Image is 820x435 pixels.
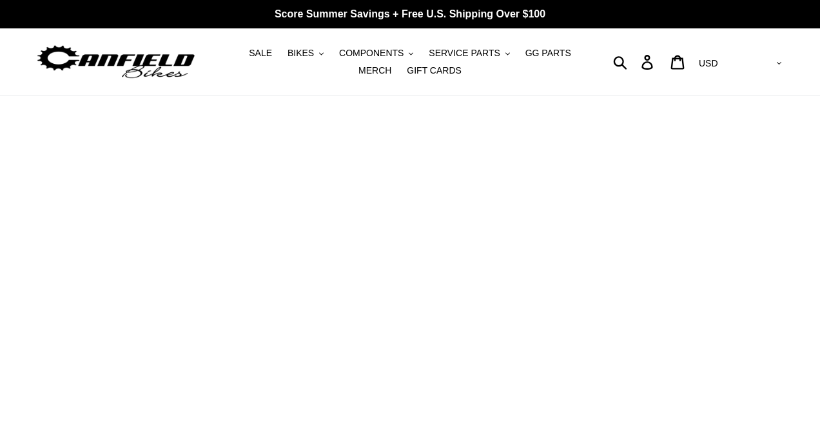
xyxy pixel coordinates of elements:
a: MERCH [352,62,398,79]
button: BIKES [281,45,330,62]
span: SERVICE PARTS [429,48,500,59]
span: GIFT CARDS [407,65,462,76]
span: GG PARTS [525,48,571,59]
a: GIFT CARDS [400,62,468,79]
span: MERCH [358,65,391,76]
img: Canfield Bikes [35,42,197,83]
button: SERVICE PARTS [422,45,516,62]
span: SALE [249,48,272,59]
span: COMPONENTS [339,48,404,59]
a: GG PARTS [519,45,578,62]
button: COMPONENTS [333,45,420,62]
a: SALE [242,45,278,62]
span: BIKES [288,48,314,59]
